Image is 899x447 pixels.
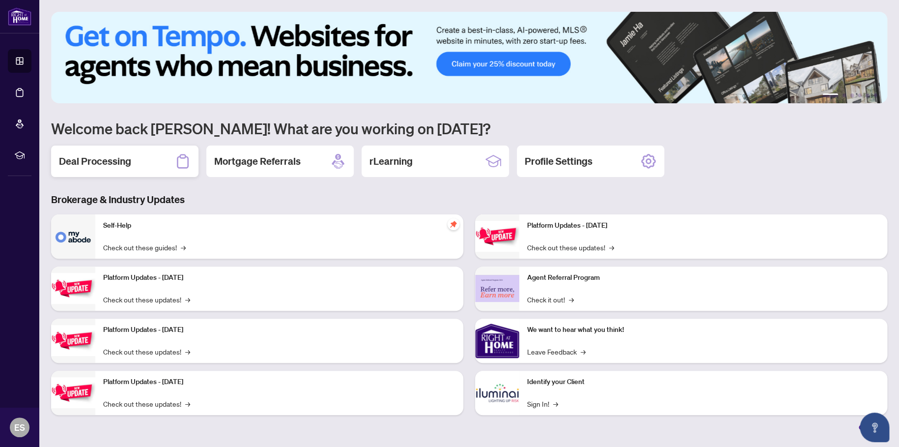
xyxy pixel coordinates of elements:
[103,272,455,283] p: Platform Updates - [DATE]
[527,398,558,409] a: Sign In!→
[873,93,877,97] button: 6
[581,346,586,357] span: →
[850,93,854,97] button: 3
[185,346,190,357] span: →
[527,325,879,335] p: We want to hear what you think!
[51,214,95,259] img: Self-Help
[842,93,846,97] button: 2
[527,294,574,305] a: Check it out!→
[103,220,455,231] p: Self-Help
[103,346,190,357] a: Check out these updates!→
[51,12,887,103] img: Slide 0
[527,346,586,357] a: Leave Feedback→
[527,242,614,253] a: Check out these updates!→
[475,275,519,302] img: Agent Referral Program
[214,154,301,168] h2: Mortgage Referrals
[51,273,95,304] img: Platform Updates - September 16, 2025
[51,193,887,207] h3: Brokerage & Industry Updates
[103,242,186,253] a: Check out these guides!→
[527,272,879,283] p: Agent Referral Program
[103,325,455,335] p: Platform Updates - [DATE]
[14,420,25,434] span: ES
[185,398,190,409] span: →
[181,242,186,253] span: →
[475,221,519,252] img: Platform Updates - June 23, 2025
[858,93,862,97] button: 4
[103,294,190,305] a: Check out these updates!→
[860,413,889,442] button: Open asap
[59,154,131,168] h2: Deal Processing
[103,398,190,409] a: Check out these updates!→
[527,377,879,387] p: Identify your Client
[51,377,95,408] img: Platform Updates - July 8, 2025
[609,242,614,253] span: →
[51,119,887,138] h1: Welcome back [PERSON_NAME]! What are you working on [DATE]?
[553,398,558,409] span: →
[448,218,459,230] span: pushpin
[475,319,519,363] img: We want to hear what you think!
[866,93,870,97] button: 5
[525,154,592,168] h2: Profile Settings
[185,294,190,305] span: →
[8,7,31,26] img: logo
[475,371,519,415] img: Identify your Client
[103,377,455,387] p: Platform Updates - [DATE]
[369,154,413,168] h2: rLearning
[822,93,838,97] button: 1
[51,325,95,356] img: Platform Updates - July 21, 2025
[527,220,879,231] p: Platform Updates - [DATE]
[569,294,574,305] span: →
